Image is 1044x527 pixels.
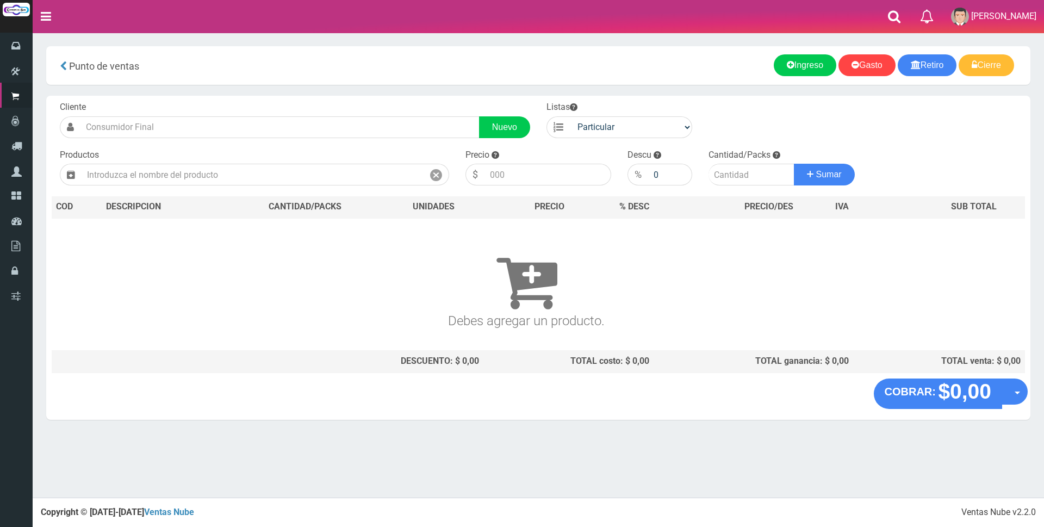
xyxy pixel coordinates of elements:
label: Listas [546,101,577,114]
input: Introduzca el nombre del producto [82,164,424,185]
input: 000 [648,164,692,185]
div: TOTAL venta: $ 0,00 [857,355,1021,368]
img: Logo grande [3,3,30,16]
span: [PERSON_NAME] [971,11,1036,21]
input: 000 [484,164,611,185]
input: Cantidad [709,164,794,185]
label: Productos [60,149,99,162]
div: % [627,164,648,185]
button: Sumar [794,164,855,185]
a: Nuevo [479,116,530,138]
button: COBRAR: $0,00 [874,379,1003,409]
h3: Debes agregar un producto. [56,234,997,328]
strong: COBRAR: [885,386,936,398]
th: DES [102,196,226,218]
div: Ventas Nube v2.2.0 [961,506,1036,519]
th: UNIDADES [384,196,483,218]
span: PRECIO [535,201,564,213]
label: Precio [465,149,489,162]
img: User Image [951,8,969,26]
label: Cliente [60,101,86,114]
a: Retiro [898,54,957,76]
label: Descu [627,149,651,162]
span: SUB TOTAL [951,201,997,213]
th: COD [52,196,102,218]
label: Cantidad/Packs [709,149,770,162]
a: Ingreso [774,54,836,76]
a: Ventas Nube [144,507,194,517]
span: % DESC [619,201,649,212]
strong: $0,00 [938,380,991,403]
div: TOTAL costo: $ 0,00 [488,355,650,368]
div: TOTAL ganancia: $ 0,00 [658,355,849,368]
th: CANTIDAD/PACKS [226,196,384,218]
span: CRIPCION [122,201,161,212]
div: DESCUENTO: $ 0,00 [230,355,479,368]
input: Consumidor Final [80,116,480,138]
span: Sumar [816,170,842,179]
span: Punto de ventas [69,60,139,72]
span: IVA [835,201,849,212]
a: Gasto [838,54,896,76]
span: PRECIO/DES [744,201,793,212]
div: $ [465,164,484,185]
strong: Copyright © [DATE]-[DATE] [41,507,194,517]
a: Cierre [959,54,1014,76]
